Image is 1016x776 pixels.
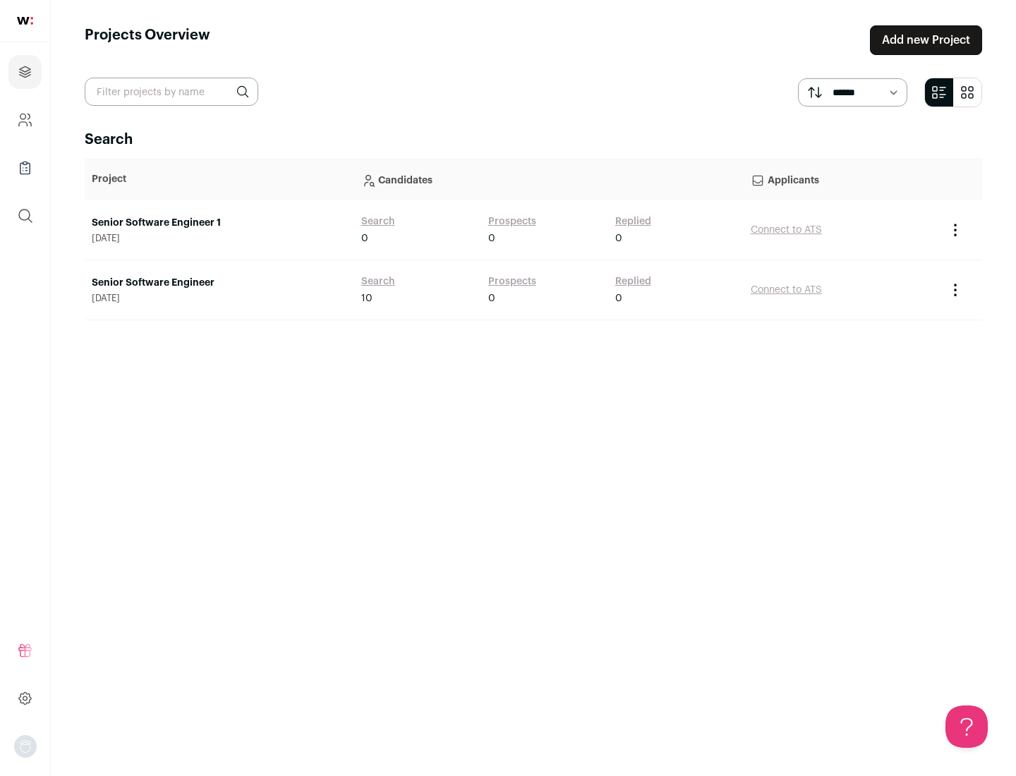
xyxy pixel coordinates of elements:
h2: Search [85,130,982,150]
span: 10 [361,291,373,305]
span: 0 [488,231,495,245]
span: [DATE] [92,293,347,304]
a: Connect to ATS [751,285,822,295]
button: Project Actions [947,281,964,298]
a: Add new Project [870,25,982,55]
span: 0 [615,291,622,305]
img: wellfound-shorthand-0d5821cbd27db2630d0214b213865d53afaa358527fdda9d0ea32b1df1b89c2c.svg [17,17,33,25]
span: 0 [361,231,368,245]
a: Senior Software Engineer [92,276,347,290]
a: Senior Software Engineer 1 [92,216,347,230]
a: Search [361,214,395,229]
span: 0 [488,291,495,305]
a: Projects [8,55,42,89]
a: Company and ATS Settings [8,103,42,137]
span: 0 [615,231,622,245]
p: Project [92,172,347,186]
img: nopic.png [14,735,37,758]
input: Filter projects by name [85,78,258,106]
iframe: Help Scout Beacon - Open [945,705,988,748]
a: Prospects [488,274,536,289]
span: [DATE] [92,233,347,244]
a: Prospects [488,214,536,229]
a: Connect to ATS [751,225,822,235]
a: Replied [615,274,651,289]
button: Open dropdown [14,735,37,758]
p: Applicants [751,165,933,193]
a: Replied [615,214,651,229]
a: Company Lists [8,151,42,185]
p: Candidates [361,165,737,193]
a: Search [361,274,395,289]
h1: Projects Overview [85,25,210,55]
button: Project Actions [947,222,964,238]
